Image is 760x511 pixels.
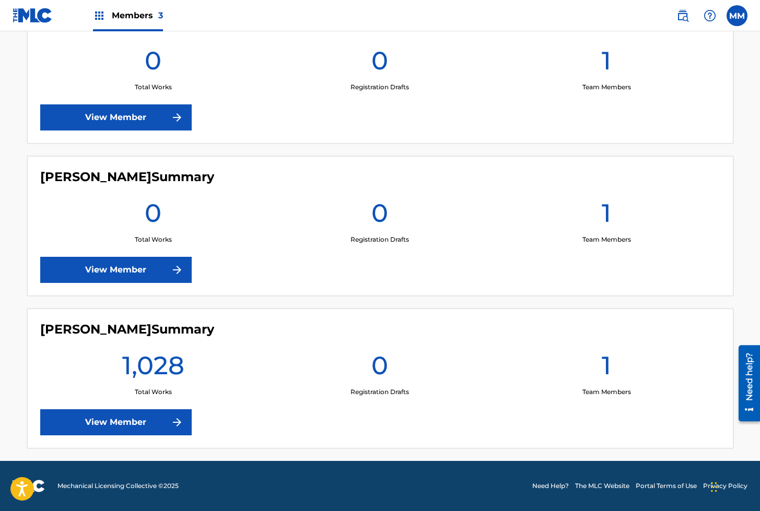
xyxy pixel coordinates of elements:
h1: 1,028 [122,350,184,387]
h1: 0 [145,45,161,82]
h1: 1 [602,197,611,235]
a: View Member [40,409,192,435]
img: f7272a7cc735f4ea7f67.svg [171,264,183,276]
a: Portal Terms of Use [636,481,697,491]
h1: 0 [371,197,388,235]
h1: 1 [602,45,611,82]
div: Help [699,5,720,26]
img: MLC Logo [13,8,53,23]
span: 3 [158,10,163,20]
a: View Member [40,257,192,283]
iframe: Chat Widget [708,461,760,511]
p: Registration Drafts [350,82,409,92]
span: Members [112,9,163,21]
p: Team Members [582,82,631,92]
a: View Member [40,104,192,130]
a: The MLC Website [575,481,629,491]
img: help [704,9,716,22]
a: Need Help? [532,481,569,491]
a: Public Search [672,5,693,26]
p: Total Works [135,387,172,397]
p: Registration Drafts [350,235,409,244]
p: Total Works [135,82,172,92]
img: f7272a7cc735f4ea7f67.svg [171,111,183,124]
p: Total Works [135,235,172,244]
h1: 0 [145,197,161,235]
p: Registration Drafts [350,387,409,397]
a: Privacy Policy [703,481,747,491]
h4: Mauricio Morales [40,322,214,337]
img: logo [13,480,45,492]
h1: 0 [371,45,388,82]
img: f7272a7cc735f4ea7f67.svg [171,416,183,429]
span: Mechanical Licensing Collective © 2025 [57,481,179,491]
img: search [676,9,689,22]
div: User Menu [727,5,747,26]
p: Team Members [582,387,631,397]
div: Drag [711,471,717,503]
img: Top Rightsholders [93,9,106,22]
p: Team Members [582,235,631,244]
iframe: Resource Center [731,341,760,425]
h1: 1 [602,350,611,387]
h1: 0 [371,350,388,387]
h4: Marinela Añanguren [40,169,214,185]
